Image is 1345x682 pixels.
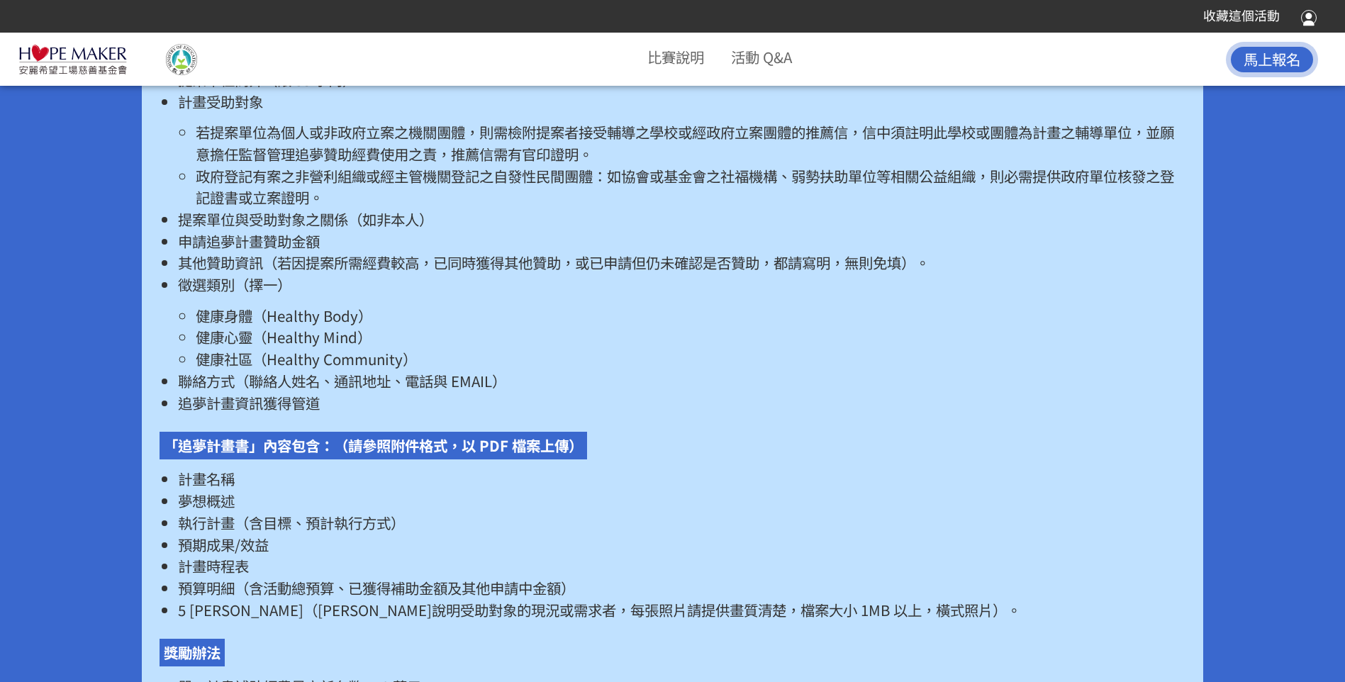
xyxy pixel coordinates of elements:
[196,348,417,369] span: 健康社區（Healthy Community）
[178,577,575,598] span: 預算明細（含活動總預算、已獲得補助金額及其他申請中金額）
[1226,42,1318,77] button: 馬上報名
[1244,48,1300,69] span: 馬上報名
[178,555,249,576] span: 計畫時程表
[178,252,930,273] span: 其他贊助資訊（若因提案所需經費較高，已同時獲得其他贊助，或已申請但仍未確認是否贊助，都請寫明，無則免填）。
[178,512,405,533] span: 執行計畫（含目標、預計執行方式）
[178,91,1185,113] p: 計畫受助對象
[18,44,128,75] img: 2025「小夢想．大志氣」追夢計畫
[178,392,320,413] span: 追夢計畫資訊獲得管道
[178,69,357,90] span: 提案單位簡介（限 50 字內）
[196,326,372,347] span: 健康心靈（Healthy Mind）
[178,534,269,555] span: 預期成果/效益
[647,46,704,67] a: 比賽說明
[1203,9,1280,23] span: 收藏這個活動
[178,208,433,230] span: 提案單位與受助對象之關係（如非本人）
[136,44,227,75] img: 教育部國民及學前教育署
[178,490,235,511] span: 夢想概述
[196,121,1185,164] li: 若提案單位為個人或非政府立案之機關團體，則需檢附提案者接受輔導之學校或經政府立案團體的推薦信，信中須註明此學校或團體為計畫之輔導單位，並願意擔任監督管理追夢贊助經費使用之責，推薦信需有官印證明。
[731,46,792,67] a: 活動 Q&A
[178,468,235,489] span: 計畫名稱
[178,599,1021,620] span: 5 [PERSON_NAME]（[PERSON_NAME]說明受助對象的現況或需求者，每張照片請提供畫質清楚，檔案大小 1MB 以上，橫式照片）。
[160,432,587,459] p: 「追夢計畫書」內容包含：（請參照附件格式，以 PDF 檔案上傳）
[178,370,506,391] span: 聯絡方式（聯絡人姓名、通訊地址、電話與 EMAIL）
[196,165,1185,208] li: 政府登記有案之非營利組織或經主管機關登記之自發性民間團體：如協會或基金會之社福機構、弱勢扶助單位等相關公益組織，則必需提供政府單位核發之登記證書或立案證明。
[178,230,320,252] span: 申請追夢計畫贊助金額
[178,274,1185,296] p: 徵選類別（擇一）
[160,639,225,666] p: 獎勵辦法
[196,305,372,326] span: 健康身體（Healthy Body）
